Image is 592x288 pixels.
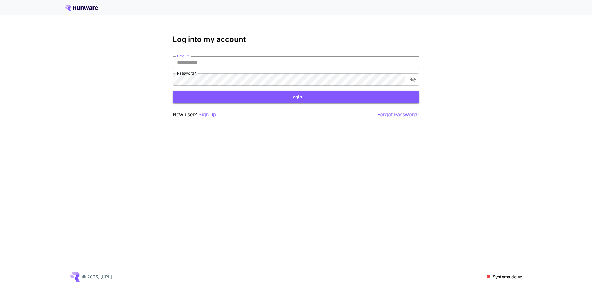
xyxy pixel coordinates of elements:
p: New user? [173,111,216,118]
label: Email [177,53,189,59]
button: Sign up [199,111,216,118]
label: Password [177,71,197,76]
button: Login [173,91,419,103]
button: Forgot Password? [377,111,419,118]
h3: Log into my account [173,35,419,44]
p: © 2025, [URL] [82,274,112,280]
button: toggle password visibility [408,74,419,85]
p: Systems down [493,274,522,280]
